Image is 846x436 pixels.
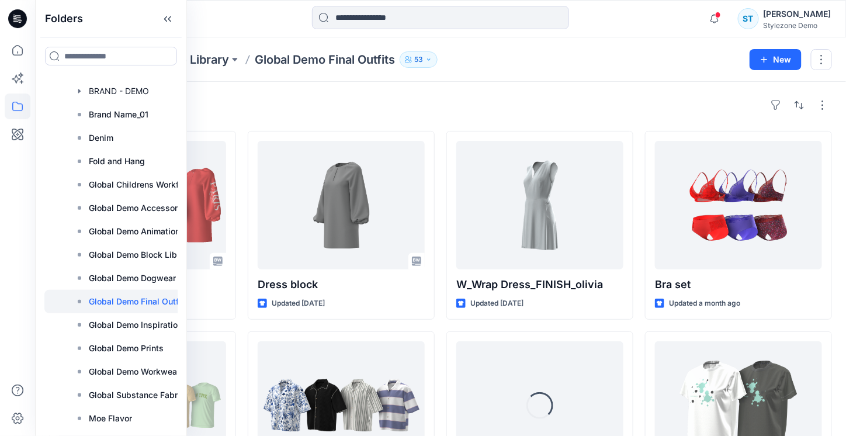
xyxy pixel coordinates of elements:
a: Dress block [258,141,425,269]
p: Global Demo Workwear [89,365,180,379]
p: Updated [DATE] [470,297,523,310]
div: ST [738,8,759,29]
p: Global Demo Block Library Board [89,248,213,262]
p: Global Demo Accessories [89,201,189,215]
p: Denim [89,131,113,145]
div: [PERSON_NAME] [764,7,831,21]
p: Brand Name_01 [89,108,148,122]
p: Fold and Hang [89,154,145,168]
p: W_Wrap Dress_FINISH_olivia [456,276,623,293]
p: Global Demo Final Outfits [89,295,189,309]
p: Dress block [258,276,425,293]
button: 53 [400,51,438,68]
p: Bra set [655,276,822,293]
p: Updated a month ago [669,297,740,310]
div: Stylezone Demo [764,21,831,30]
p: 53 [414,53,423,66]
button: New [750,49,802,70]
p: Global Demo Dogwear [89,271,176,285]
p: Global Substance Fabrics [89,388,189,402]
a: W_Wrap Dress_FINISH_olivia [456,141,623,269]
p: Updated [DATE] [272,297,325,310]
p: Global Childrens Workflow [89,178,193,192]
p: Global Demo Animation [89,224,180,238]
p: Moe Flavor [89,411,132,425]
p: Global Demo Inspiration [89,318,182,332]
p: Global Demo Prints [89,341,164,355]
a: Bra set [655,141,822,269]
p: Global Demo Final Outfits [255,51,395,68]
